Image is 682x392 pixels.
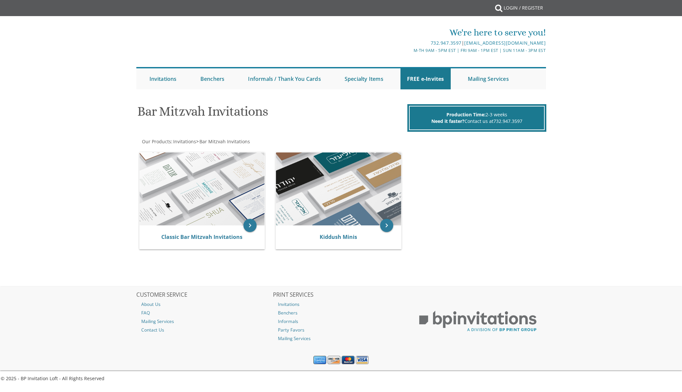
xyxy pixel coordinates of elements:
[338,68,390,89] a: Specialty Items
[273,292,409,298] h2: PRINT SERVICES
[136,326,272,334] a: Contact Us
[400,68,451,89] a: FREE e-Invites
[137,104,405,124] h1: Bar Mitzvah Invitations
[410,305,546,338] img: BP Print Group
[273,334,409,343] a: Mailing Services
[136,317,272,326] a: Mailing Services
[136,138,341,145] div: :
[446,111,486,118] span: Production Time:
[196,138,250,145] span: >
[356,356,369,364] img: Visa
[342,356,354,364] img: MasterCard
[136,300,272,309] a: About Us
[320,233,357,241] a: Kiddush Minis
[431,40,462,46] a: 732.947.3597
[199,138,250,145] a: Bar Mitzvah Invitations
[328,356,340,364] img: Discover
[273,26,546,39] div: We're here to serve you!
[136,292,272,298] h2: CUSTOMER SERVICE
[136,309,272,317] a: FAQ
[273,47,546,54] div: M-Th 9am - 5pm EST | Fri 9am - 1pm EST | Sun 11am - 3pm EST
[273,309,409,317] a: Benchers
[464,40,546,46] a: [EMAIL_ADDRESS][DOMAIN_NAME]
[313,356,326,364] img: American Express
[172,138,196,145] a: Invitations
[273,326,409,334] a: Party Favors
[493,118,522,124] a: 732.947.3597
[173,138,196,145] span: Invitations
[140,152,265,225] img: Classic Bar Mitzvah Invitations
[461,68,515,89] a: Mailing Services
[141,138,171,145] a: Our Products
[143,68,183,89] a: Invitations
[276,152,401,225] img: Kiddush Minis
[431,118,465,124] span: Need it faster?
[243,219,257,232] a: keyboard_arrow_right
[273,39,546,47] div: |
[380,219,393,232] a: keyboard_arrow_right
[273,317,409,326] a: Informals
[273,300,409,309] a: Invitations
[161,233,242,241] a: Classic Bar Mitzvah Invitations
[409,106,545,130] div: 2-3 weeks Contact us at
[241,68,327,89] a: Informals / Thank You Cards
[194,68,231,89] a: Benchers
